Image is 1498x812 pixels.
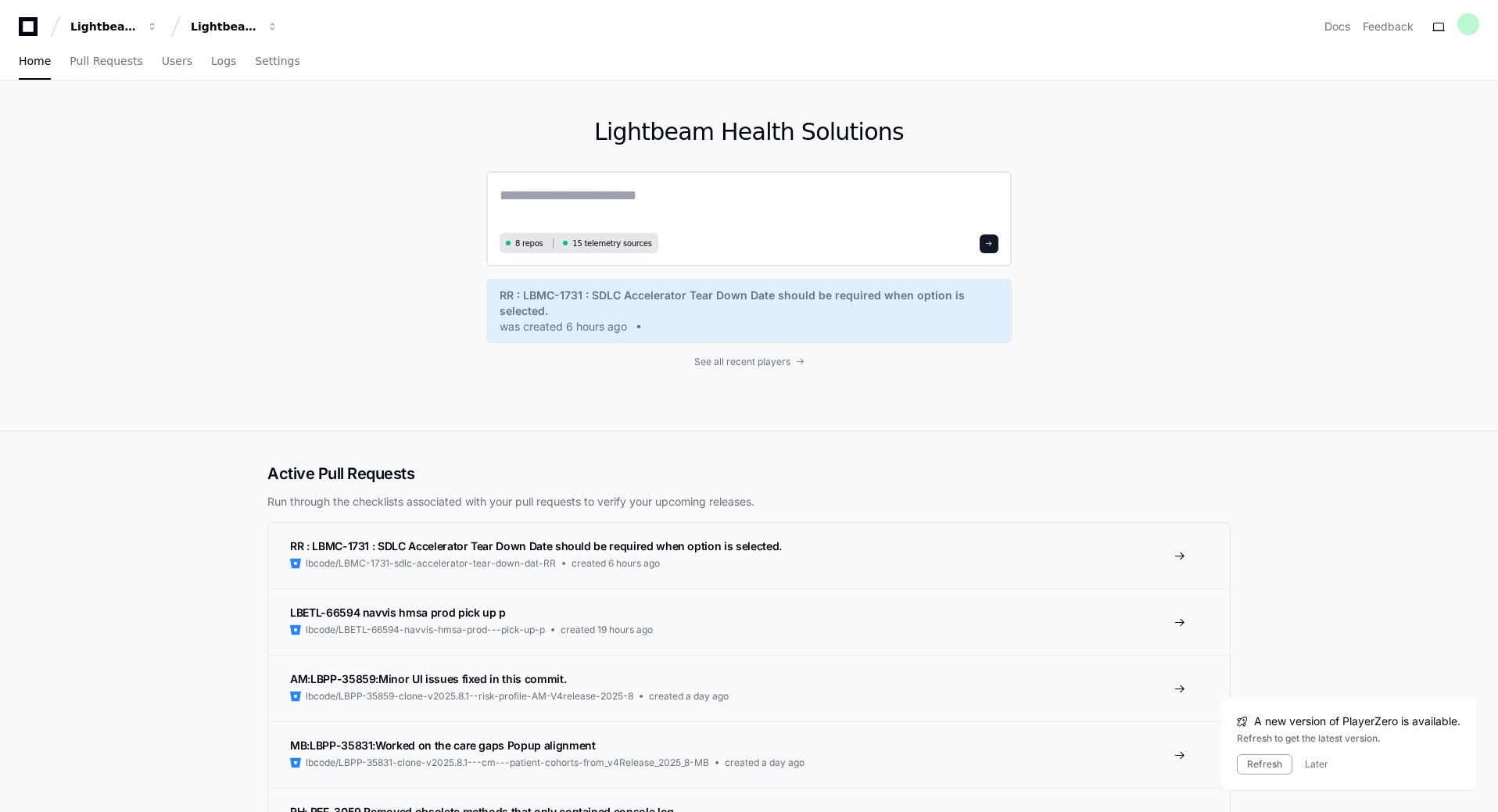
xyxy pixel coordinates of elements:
span: A new version of PlayerZero is available. [1254,714,1460,729]
a: Pull Requests [70,44,142,80]
span: See all recent players [694,356,790,368]
button: Lightbeam Health [64,13,164,41]
h1: Lightbeam Health Solutions [486,118,1012,146]
button: Lightbeam Health Solutions [185,13,285,41]
div: Refresh to get the latest version. [1237,732,1460,745]
span: created 6 hours ago [572,557,660,570]
a: RR : LBMC-1731 : SDLC Accelerator Tear Down Date should be required when option is selected.was c... [500,288,998,334]
span: lbcode/LBETL-66594-navvis-hmsa-prod---pick-up-p [306,624,545,636]
span: MB:LBPP-35831:Worked on the care gaps Popup alignment [290,739,595,752]
a: AM:LBPP-35859:Minor UI issues fixed in this commit.lbcode/LBPP-35859-clone-v2025.8.1--risk-profil... [268,655,1230,721]
span: was created 6 hours ago [500,319,627,334]
a: LBETL-66594 navvis hmsa prod pick up plbcode/LBETL-66594-navvis-hmsa-prod---pick-up-pcreated 19 h... [268,588,1230,655]
span: lbcode/LBPP-35859-clone-v2025.8.1--risk-profile-AM-V4release-2025-8 [306,690,633,703]
button: Feedback [1363,19,1414,34]
a: Docs [1324,19,1350,34]
h2: Active Pull Requests [267,463,1231,485]
a: MB:LBPP-35831:Worked on the care gaps Popup alignmentlbcode/LBPP-35831-clone-v2025.8.1---cm---pat... [268,721,1230,788]
span: 8 repos [515,238,543,249]
span: RR : LBMC-1731 : SDLC Accelerator Tear Down Date should be required when option is selected. [500,288,998,319]
a: RR : LBMC-1731 : SDLC Accelerator Tear Down Date should be required when option is selected.lbcod... [268,523,1230,588]
span: lbcode/LBPP-35831-clone-v2025.8.1---cm---patient-cohorts-from_v4Release_2025_8-MB [306,757,709,769]
div: Lightbeam Health [70,19,138,34]
span: Settings [255,56,299,66]
span: lbcode/LBMC-1731-sdlc-accelerator-tear-down-dat-RR [306,557,556,570]
span: Home [19,56,51,66]
div: Lightbeam Health Solutions [191,19,258,34]
a: Logs [211,44,236,80]
span: AM:LBPP-35859:Minor UI issues fixed in this commit. [290,672,566,685]
span: Logs [211,56,236,66]
a: Home [19,44,51,80]
span: Pull Requests [70,56,142,66]
span: 15 telemetry sources [572,238,651,249]
span: Users [162,56,192,66]
button: Later [1305,758,1328,771]
span: created a day ago [725,757,805,769]
span: LBETL-66594 navvis hmsa prod pick up p [290,606,506,619]
span: created 19 hours ago [561,624,653,636]
button: Refresh [1237,754,1292,774]
a: Users [162,44,192,80]
span: created a day ago [649,690,729,703]
p: Run through the checklists associated with your pull requests to verify your upcoming releases. [267,494,1231,510]
a: See all recent players [486,356,1012,368]
span: RR : LBMC-1731 : SDLC Accelerator Tear Down Date should be required when option is selected. [290,539,782,553]
a: Settings [255,44,299,80]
